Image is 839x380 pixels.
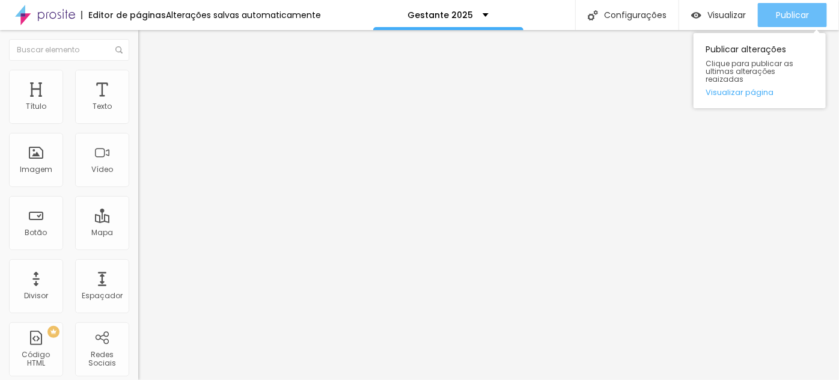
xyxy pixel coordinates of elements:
[679,3,758,27] button: Visualizar
[91,228,113,237] div: Mapa
[776,10,809,20] span: Publicar
[20,165,52,174] div: Imagem
[24,292,48,300] div: Divisor
[12,351,59,368] div: Código HTML
[588,10,598,20] img: Icone
[93,102,112,111] div: Texto
[758,3,827,27] button: Publicar
[694,33,826,108] div: Publicar alterações
[706,60,814,84] span: Clique para publicar as ultimas alterações reaizadas
[78,351,126,368] div: Redes Sociais
[707,10,746,20] span: Visualizar
[26,102,46,111] div: Título
[706,88,814,96] a: Visualizar página
[9,39,129,61] input: Buscar elemento
[82,292,123,300] div: Espaçador
[81,11,166,19] div: Editor de páginas
[166,11,321,19] div: Alterações salvas automaticamente
[91,165,113,174] div: Vídeo
[25,228,47,237] div: Botão
[115,46,123,54] img: Icone
[691,10,701,20] img: view-1.svg
[408,11,474,19] p: Gestante 2025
